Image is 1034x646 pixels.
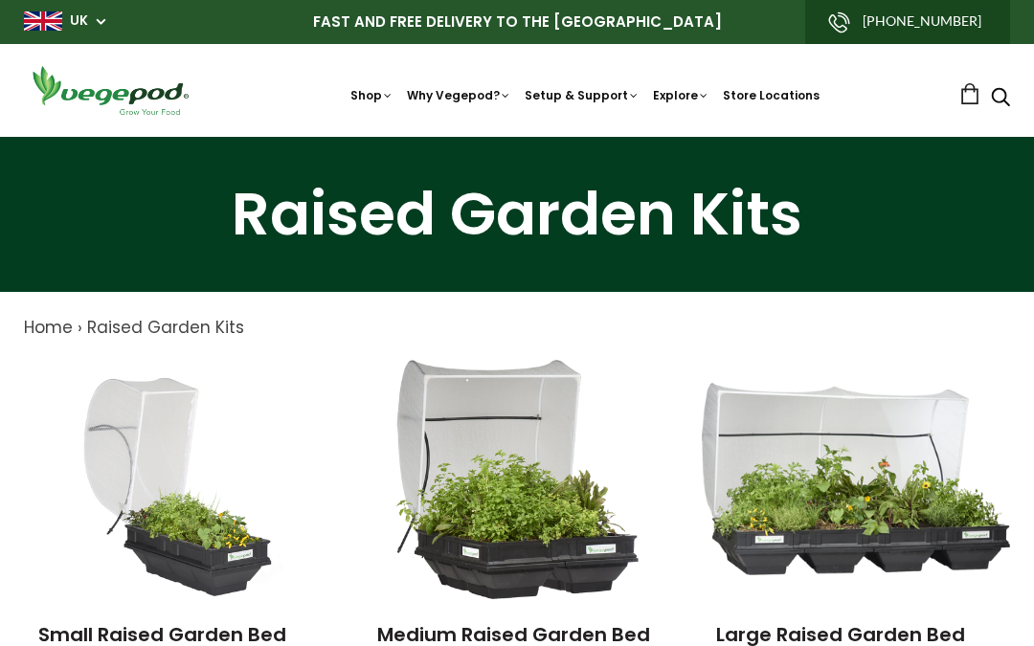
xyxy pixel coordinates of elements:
a: UK [70,11,88,31]
img: Small Raised Garden Bed with Canopy [64,360,292,599]
img: Large Raised Garden Bed with Canopy [702,383,1010,575]
a: Why Vegepod? [407,87,511,103]
img: gb_large.png [24,11,62,31]
a: Raised Garden Kits [87,316,244,339]
img: Vegepod [24,63,196,118]
a: Explore [653,87,709,103]
a: Store Locations [723,87,820,103]
span: › [78,316,82,339]
a: Home [24,316,73,339]
img: Medium Raised Garden Bed with Canopy [395,360,639,599]
h1: Raised Garden Kits [24,185,1010,244]
a: Setup & Support [525,87,640,103]
nav: breadcrumbs [24,316,1010,341]
a: Search [991,89,1010,109]
a: Shop [350,87,393,103]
